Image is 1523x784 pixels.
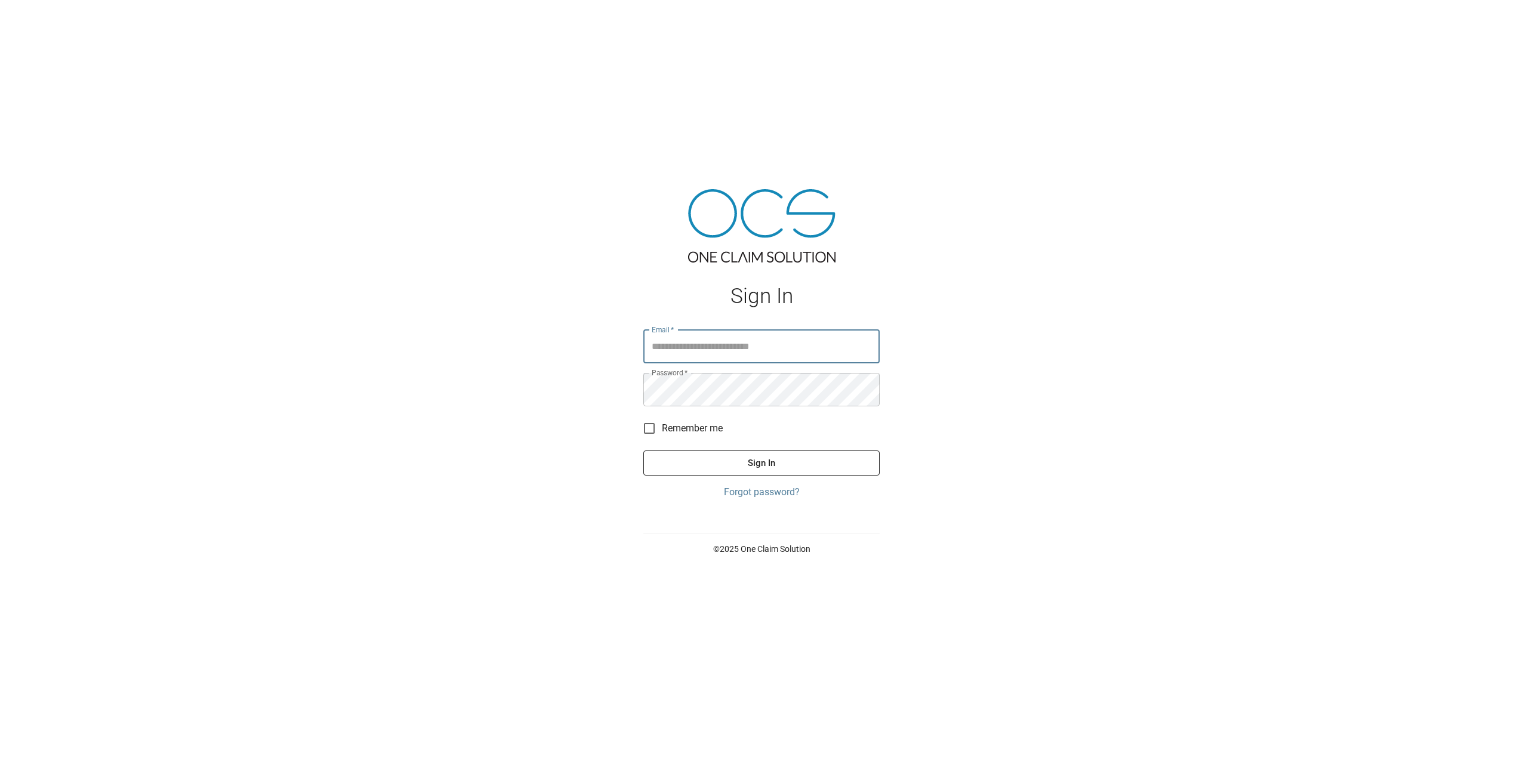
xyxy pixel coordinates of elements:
[643,543,880,555] p: © 2025 One Claim Solution
[14,7,62,31] img: ocs-logo-white-transparent.png
[652,368,687,378] label: Password
[688,189,836,263] img: ocs-logo-tra.png
[662,421,723,436] span: Remember me
[643,450,880,476] button: Sign In
[643,485,880,499] a: Forgot password?
[652,325,674,335] label: Email
[643,284,880,308] h1: Sign In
